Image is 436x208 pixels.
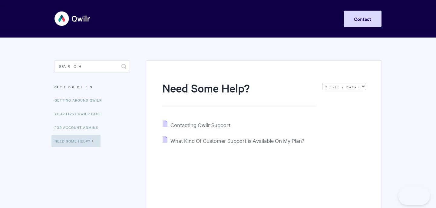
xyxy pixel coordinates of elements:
[162,80,316,106] h1: Need Some Help?
[170,121,230,128] span: Contacting Qwilr Support
[54,108,106,120] a: Your First Qwilr Page
[54,60,130,72] input: Search
[398,187,430,205] iframe: Toggle Customer Support
[344,11,381,27] a: Contact
[322,83,366,90] select: Page reloads on selection
[170,137,304,144] span: What Kind Of Customer Support is Available On My Plan?
[54,7,91,30] img: Qwilr Help Center
[51,135,101,147] a: Need Some Help?
[54,94,106,106] a: Getting Around Qwilr
[163,121,230,128] a: Contacting Qwilr Support
[54,121,103,133] a: For Account Admins
[54,82,130,92] h3: Categories
[163,137,304,144] a: What Kind Of Customer Support is Available On My Plan?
